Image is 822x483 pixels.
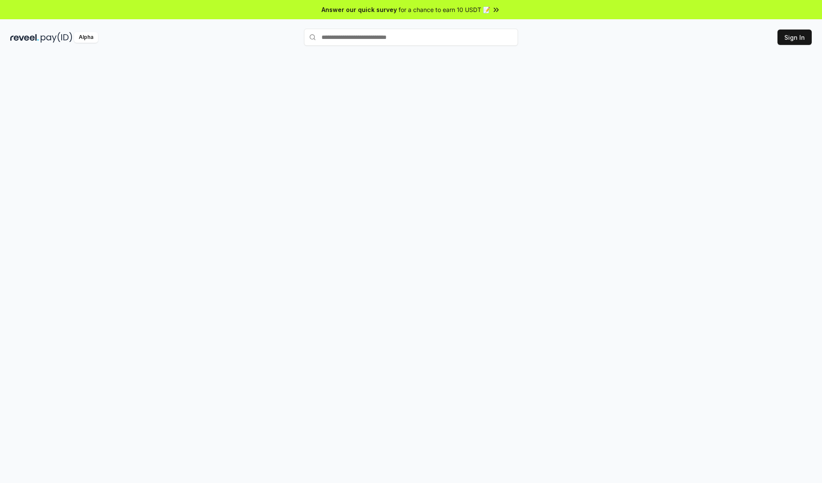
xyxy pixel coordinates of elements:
img: reveel_dark [10,32,39,43]
img: pay_id [41,32,72,43]
button: Sign In [777,30,812,45]
span: Answer our quick survey [322,5,397,14]
span: for a chance to earn 10 USDT 📝 [399,5,490,14]
div: Alpha [74,32,98,43]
